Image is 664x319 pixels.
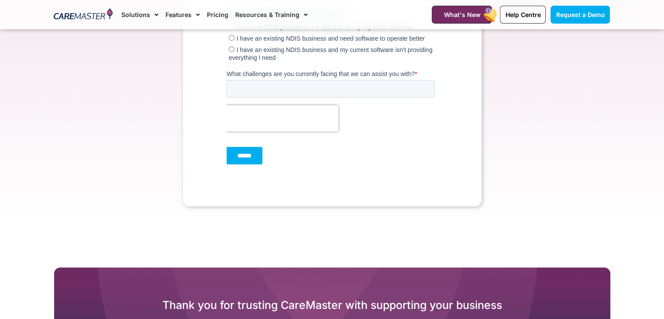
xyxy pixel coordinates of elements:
[556,11,605,18] span: Request a Demo
[500,6,546,24] a: Help Centre
[550,6,610,24] a: Request a Demo
[444,11,480,18] span: What's New
[432,6,492,24] a: What's New
[54,298,610,312] h2: Thank you for trusting CareMaster with supporting your business
[106,1,135,8] span: Last Name
[505,11,540,18] span: Help Centre
[54,8,113,21] img: CareMaster Logo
